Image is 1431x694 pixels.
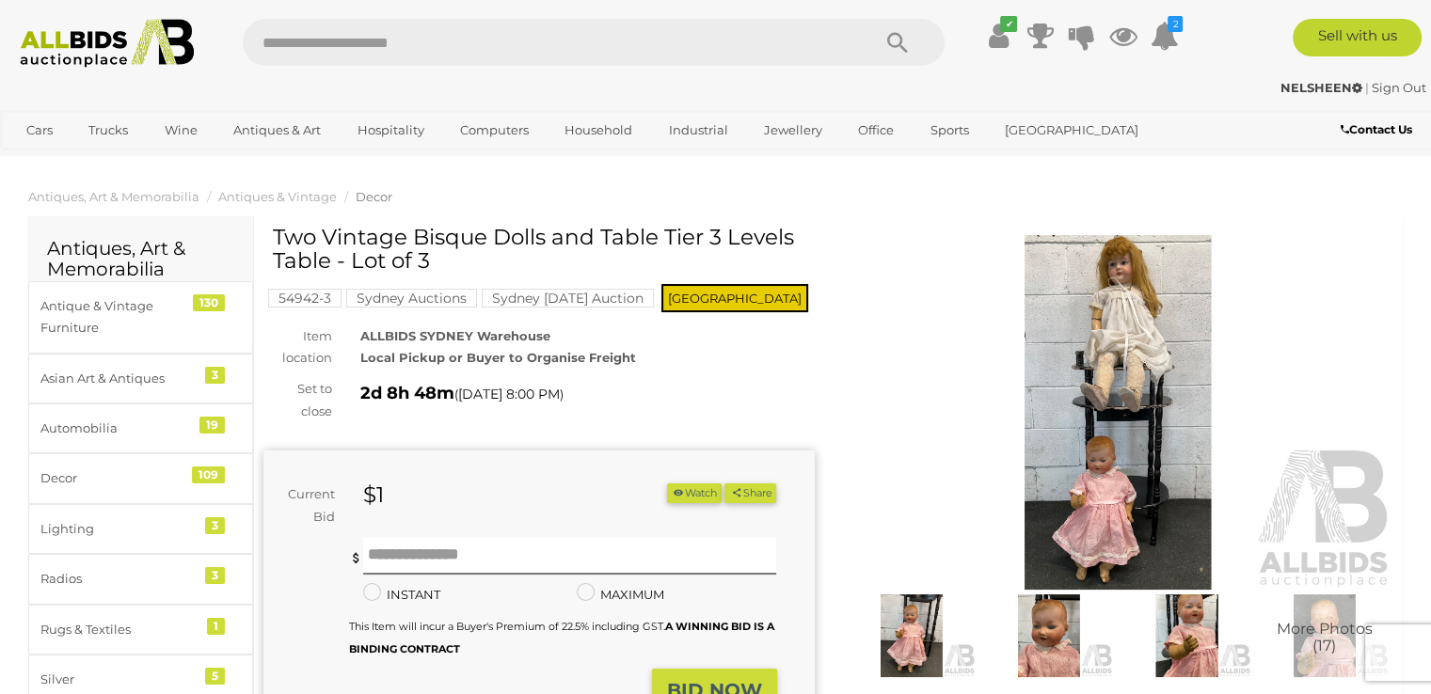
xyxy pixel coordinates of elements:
[363,584,440,606] label: INSTANT
[346,289,477,308] mark: Sydney Auctions
[1168,16,1183,32] i: 2
[448,115,541,146] a: Computers
[40,568,196,590] div: Radios
[1341,122,1412,136] b: Contact Us
[40,619,196,640] div: Rugs & Textiles
[1277,621,1373,654] span: More Photos (17)
[28,403,253,453] a: Automobilia 19
[993,115,1151,146] a: [GEOGRAPHIC_DATA]
[577,584,664,606] label: MAXIMUM
[360,350,636,365] strong: Local Pickup or Buyer to Organise Freight
[848,594,976,677] img: Two Vintage Bisque Dolls and Table Tier 3 Levels Table - Lot of 3
[40,295,196,339] div: Antique & Vintage Furniture
[363,481,384,508] strong: $1
[752,115,835,146] a: Jewellery
[846,115,906,146] a: Office
[1365,80,1369,95] span: |
[268,289,342,308] mark: 54942-3
[356,189,392,204] a: Decor
[40,669,196,690] div: Silver
[205,668,225,685] div: 5
[360,383,454,403] strong: 2d 8h 48m
[984,19,1012,53] a: ✔
[552,115,644,146] a: Household
[1261,594,1389,677] a: More Photos(17)
[667,483,722,503] button: Watch
[40,368,196,389] div: Asian Art & Antiques
[843,235,1394,590] img: Two Vintage Bisque Dolls and Table Tier 3 Levels Table - Lot of 3
[349,620,774,655] small: This Item will incur a Buyer's Premium of 22.5% including GST.
[1261,594,1389,677] img: Two Vintage Bisque Dolls and Table Tier 3 Levels Table - Lot of 3
[249,378,346,422] div: Set to close
[851,19,945,66] button: Search
[458,386,560,402] span: [DATE] 8:00 PM
[1372,80,1426,95] a: Sign Out
[40,418,196,439] div: Automobilia
[221,115,333,146] a: Antiques & Art
[28,281,253,354] a: Antique & Vintage Furniture 130
[193,294,225,311] div: 130
[40,467,196,489] div: Decor
[249,325,346,370] div: Item location
[454,386,564,402] span: ( )
[28,554,253,604] a: Radios 3
[1341,119,1417,140] a: Contact Us
[207,618,225,635] div: 1
[14,115,65,146] a: Cars
[1280,80,1362,95] strong: NELSHEEN
[28,605,253,655] a: Rugs & Textiles 1
[268,291,342,306] a: 54942-3
[345,115,437,146] a: Hospitality
[273,226,810,274] h1: Two Vintage Bisque Dolls and Table Tier 3 Levels Table - Lot of 3
[1000,16,1017,32] i: ✔
[667,483,722,503] li: Watch this item
[482,289,654,308] mark: Sydney [DATE] Auction
[724,483,776,503] button: Share
[205,567,225,584] div: 3
[199,417,225,434] div: 19
[76,115,140,146] a: Trucks
[482,291,654,306] a: Sydney [DATE] Auction
[346,291,477,306] a: Sydney Auctions
[657,115,740,146] a: Industrial
[1122,594,1250,677] img: Two Vintage Bisque Dolls and Table Tier 3 Levels Table - Lot of 3
[985,594,1113,677] img: Two Vintage Bisque Dolls and Table Tier 3 Levels Table - Lot of 3
[28,354,253,403] a: Asian Art & Antiques 3
[205,367,225,384] div: 3
[192,466,225,483] div: 109
[28,189,199,204] a: Antiques, Art & Memorabilia
[1280,80,1365,95] a: NELSHEEN
[28,453,253,503] a: Decor 109
[10,19,204,68] img: Allbids.com.au
[218,189,337,204] a: Antiques & Vintage
[349,620,774,655] b: A WINNING BID IS A BINDING CONTRACT
[1293,19,1422,56] a: Sell with us
[360,328,550,343] strong: ALLBIDS SYDNEY Warehouse
[40,518,196,540] div: Lighting
[28,504,253,554] a: Lighting 3
[152,115,210,146] a: Wine
[263,483,349,528] div: Current Bid
[661,284,808,312] span: [GEOGRAPHIC_DATA]
[205,517,225,534] div: 3
[918,115,981,146] a: Sports
[47,238,234,279] h2: Antiques, Art & Memorabilia
[1150,19,1178,53] a: 2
